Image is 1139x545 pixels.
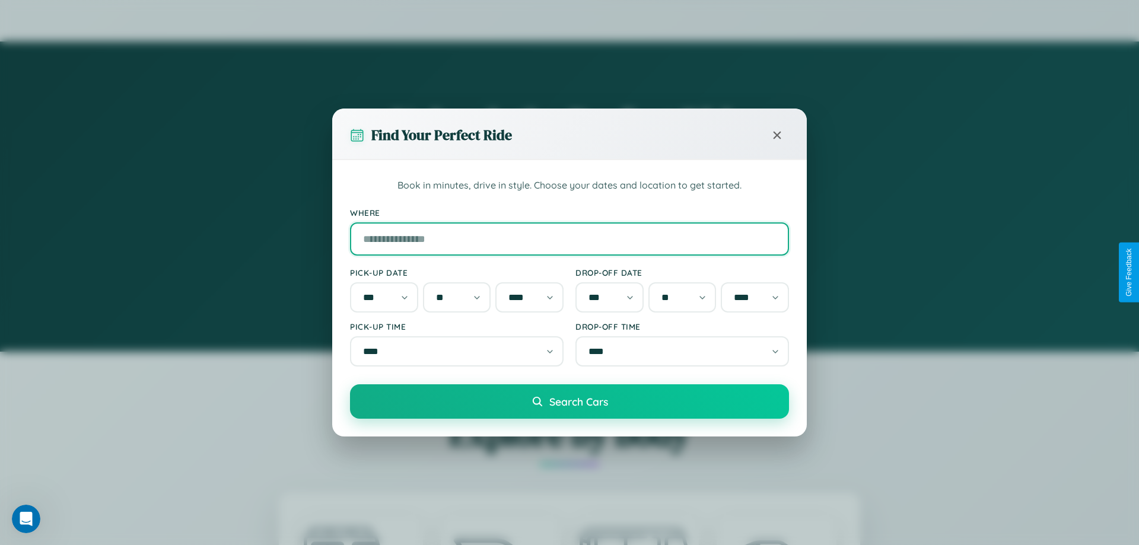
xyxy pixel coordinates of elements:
[350,321,564,332] label: Pick-up Time
[549,395,608,408] span: Search Cars
[350,208,789,218] label: Where
[575,267,789,278] label: Drop-off Date
[350,384,789,419] button: Search Cars
[575,321,789,332] label: Drop-off Time
[371,125,512,145] h3: Find Your Perfect Ride
[350,267,564,278] label: Pick-up Date
[350,178,789,193] p: Book in minutes, drive in style. Choose your dates and location to get started.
